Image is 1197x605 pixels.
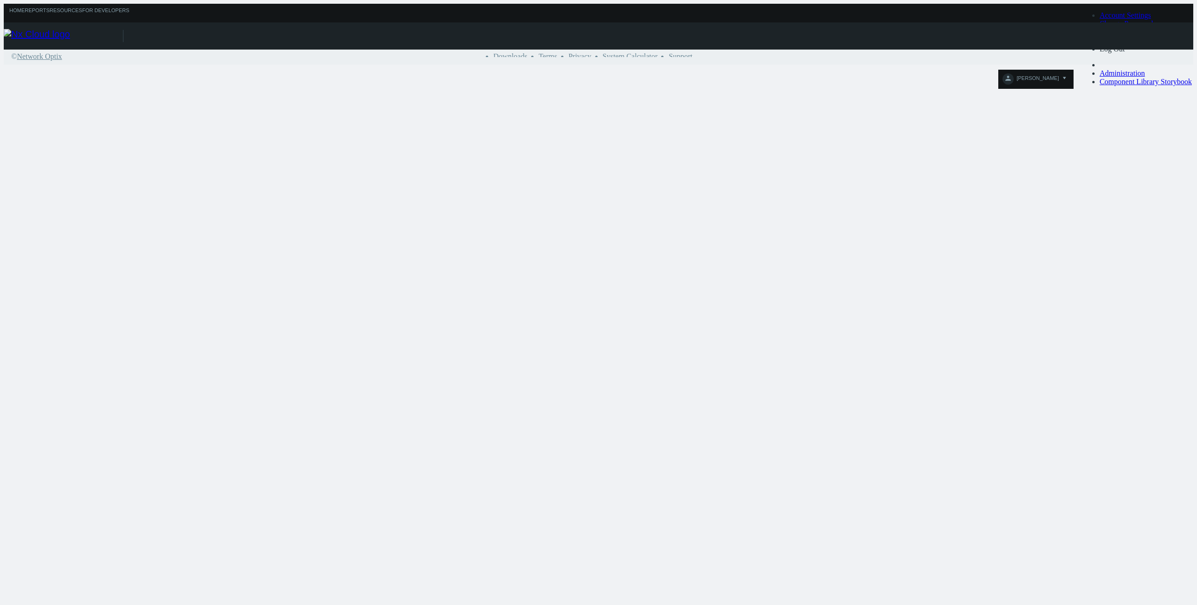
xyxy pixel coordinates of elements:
[569,52,591,60] a: Privacy
[1100,11,1151,19] a: Account Settings
[11,52,62,61] a: ©Network Optix
[17,52,62,60] span: Network Optix
[1100,20,1153,28] a: Change Password
[603,52,658,60] a: System Calculator
[9,7,25,19] a: Home
[50,7,82,19] a: Resources
[4,29,123,43] img: Nx Cloud logo
[998,70,1073,89] button: [PERSON_NAME]
[1100,78,1192,86] a: Component Library Storybook
[1100,69,1145,77] a: Administration
[1017,75,1059,86] span: [PERSON_NAME]
[539,52,557,60] a: Terms
[82,7,130,19] a: For Developers
[25,7,50,19] a: Reports
[669,52,692,60] a: Support
[493,52,527,60] a: Downloads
